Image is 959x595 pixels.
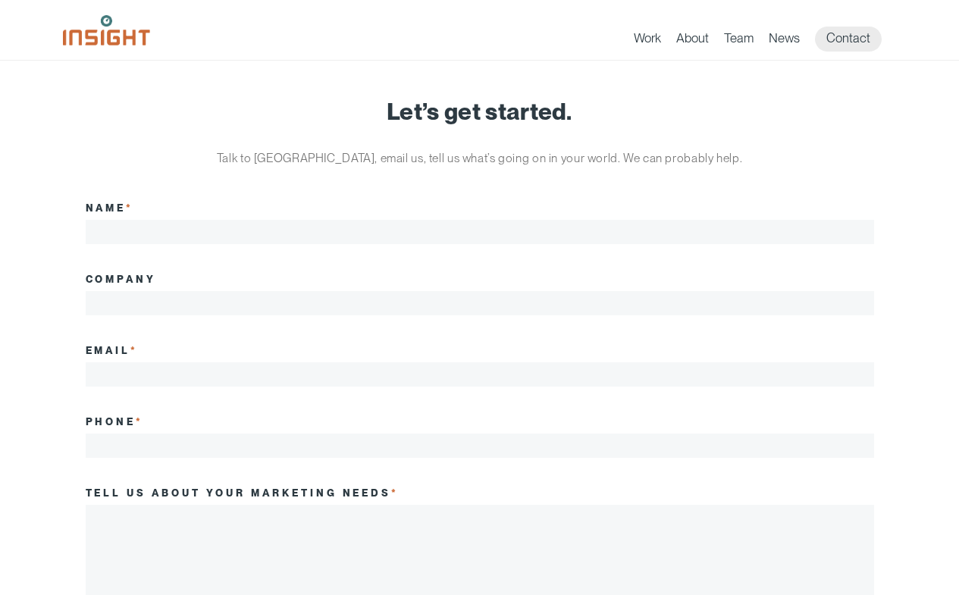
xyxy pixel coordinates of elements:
label: Email [86,344,139,356]
a: About [676,30,709,52]
h1: Let’s get started. [86,99,874,124]
img: Insight Marketing Design [63,15,150,45]
label: Phone [86,415,144,427]
p: Talk to [GEOGRAPHIC_DATA], email us, tell us what’s going on in your world. We can probably help. [196,147,764,170]
a: News [769,30,800,52]
label: Tell us about your marketing needs [86,487,400,499]
a: Team [724,30,754,52]
label: Company [86,273,157,285]
nav: primary navigation menu [634,27,897,52]
a: Contact [815,27,882,52]
a: Work [634,30,661,52]
label: Name [86,202,134,214]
